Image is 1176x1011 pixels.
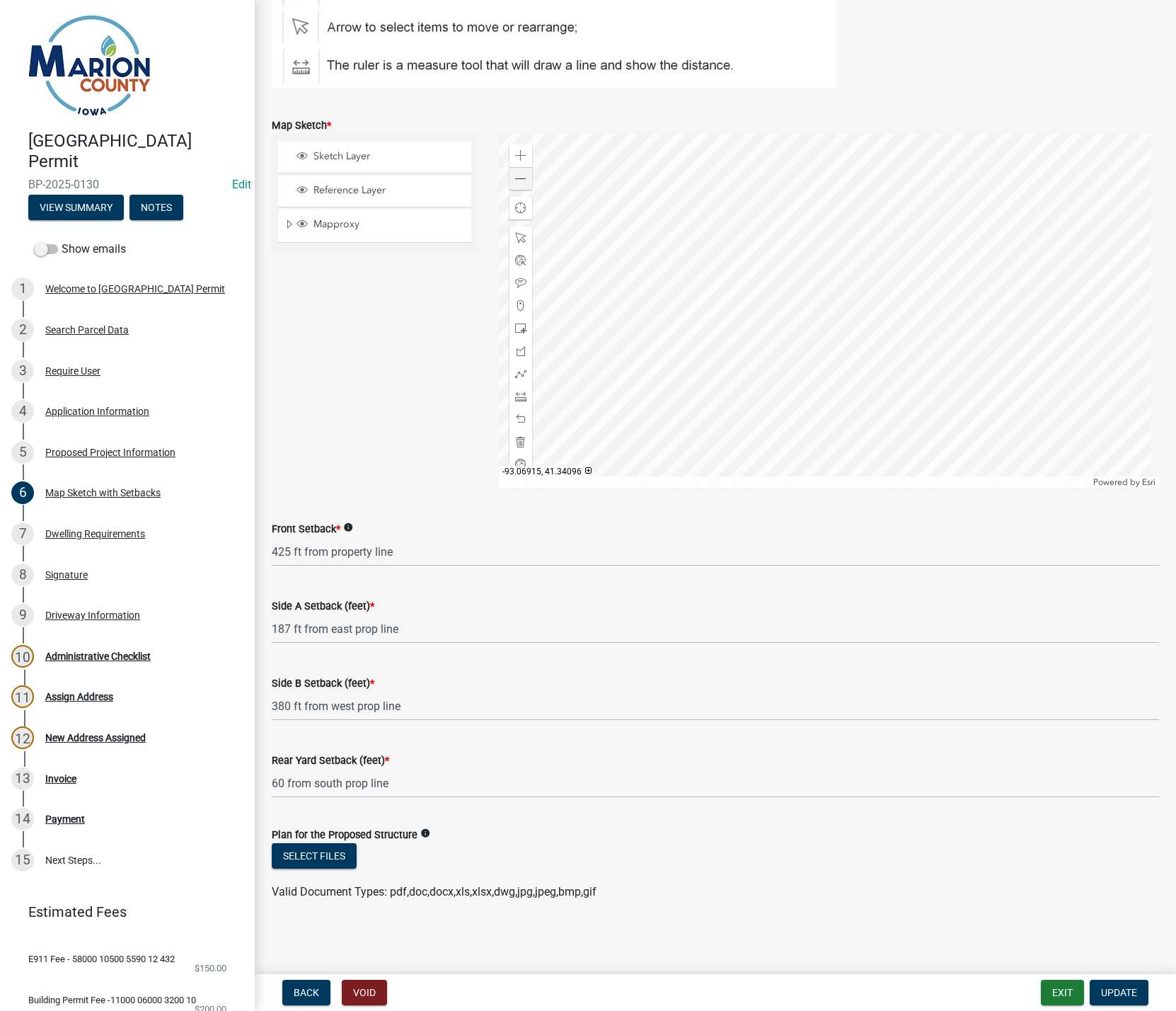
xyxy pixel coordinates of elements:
[28,202,124,214] wm-modal-confirm: Summary
[509,167,532,190] div: Zoom out
[45,774,76,784] div: Invoice
[294,987,319,998] span: Back
[11,685,34,708] div: 11
[272,602,374,612] label: Side A Setback (feet)
[310,184,466,197] span: Reference Layer
[11,360,34,382] div: 3
[310,150,466,163] span: Sketch Layer
[278,176,471,207] li: Reference Layer
[272,756,389,766] label: Rear Yard Setback (feet)
[45,447,175,457] div: Proposed Project Information
[509,144,532,167] div: Zoom in
[272,843,357,869] button: Select files
[1041,980,1084,1005] button: Exit
[294,218,466,232] div: Mapproxy
[129,202,183,214] wm-modal-confirm: Notes
[11,645,34,668] div: 10
[1090,980,1148,1005] button: Update
[1142,477,1155,487] a: Esri
[11,400,34,423] div: 4
[45,488,161,498] div: Map Sketch with Setbacks
[11,726,34,749] div: 12
[45,610,140,620] div: Driveway Information
[45,692,113,702] div: Assign Address
[28,954,175,964] span: E911 Fee - 58000 10500 5590 12 432
[277,138,473,246] ul: Layer List
[272,525,340,535] label: Front Setback
[343,522,353,532] i: info
[45,406,149,416] div: Application Information
[45,733,146,743] div: New Address Assigned
[11,898,232,926] a: Estimated Fees
[509,197,532,219] div: Find my location
[232,178,251,191] a: Edit
[11,767,34,790] div: 13
[45,284,225,294] div: Welcome to [GEOGRAPHIC_DATA] Permit
[310,218,466,231] span: Mapproxy
[28,195,124,220] button: View Summary
[282,980,330,1005] button: Back
[1090,476,1159,488] div: Powered by
[11,604,34,627] div: 9
[34,241,126,258] label: Show emails
[11,481,34,504] div: 6
[11,564,34,586] div: 8
[11,319,34,341] div: 2
[278,210,471,242] li: Mapproxy
[195,964,226,973] span: $150.00
[232,178,251,191] wm-modal-confirm: Edit Application Number
[278,142,471,173] li: Sketch Layer
[11,278,34,300] div: 1
[272,679,374,689] label: Side B Setback (feet)
[45,814,85,824] div: Payment
[272,830,417,840] label: Plan for the Proposed Structure
[294,150,466,164] div: Sketch Layer
[11,849,34,872] div: 15
[45,325,129,335] div: Search Parcel Data
[420,828,430,838] i: info
[129,195,183,220] button: Notes
[272,121,331,131] label: Map Sketch
[28,131,243,172] h4: [GEOGRAPHIC_DATA] Permit
[1101,987,1137,998] span: Update
[28,995,196,1005] span: Building Permit Fee -11000 06000 3200 10
[28,15,151,116] img: Marion County, Iowa
[45,570,88,580] div: Signature
[11,441,34,464] div: 5
[11,522,34,545] div: 7
[272,885,596,898] span: Valid Document Types: pdf,doc,docx,xls,xlsx,dwg,jpg,jpeg,bmp,gif
[45,651,151,661] div: Administrative Checklist
[45,529,145,539] div: Dwelling Requirements
[342,980,387,1005] button: Void
[294,184,466,198] div: Reference Layer
[11,808,34,830] div: 14
[45,366,100,376] div: Require User
[28,178,226,191] span: BP-2025-0130
[284,218,294,233] span: Expand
